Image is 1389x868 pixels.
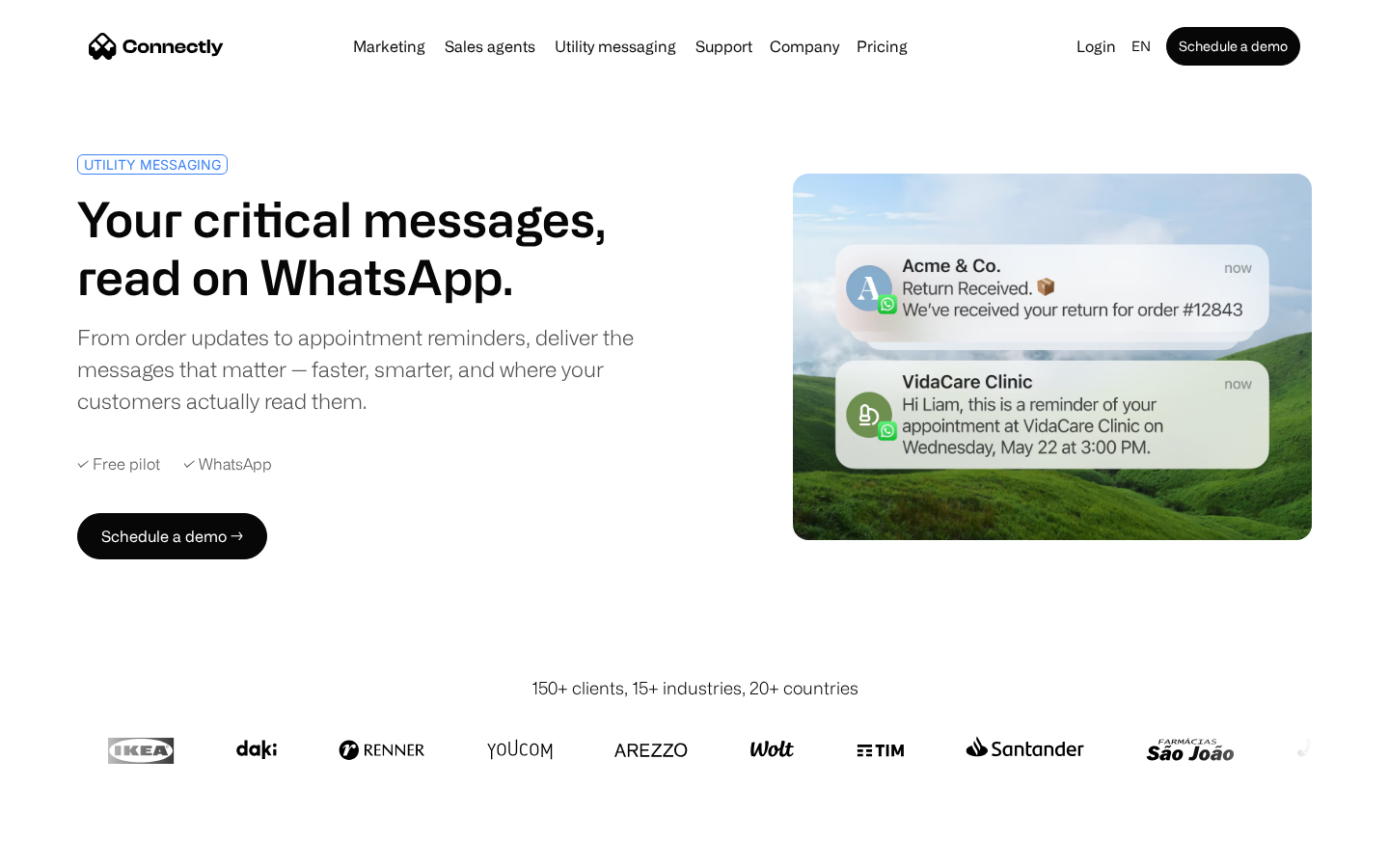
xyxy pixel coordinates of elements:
a: Pricing [849,39,915,54]
aside: Language selected: English [19,832,116,861]
div: ✓ WhatsApp [183,455,272,474]
a: Schedule a demo → [77,513,267,559]
div: ✓ Free pilot [77,455,160,474]
a: Support [688,39,760,54]
a: Utility messaging [547,39,684,54]
a: Login [1069,33,1124,60]
div: Company [770,33,839,60]
div: From order updates to appointment reminders, deliver the messages that matter — faster, smarter, ... [77,321,687,417]
div: 150+ clients, 15+ industries, 20+ countries [531,675,858,701]
div: UTILITY MESSAGING [84,157,221,172]
h1: Your critical messages, read on WhatsApp. [77,190,687,306]
div: en [1131,33,1151,60]
a: Schedule a demo [1166,27,1300,66]
ul: Language list [39,834,116,861]
a: Marketing [345,39,433,54]
a: Sales agents [437,39,543,54]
